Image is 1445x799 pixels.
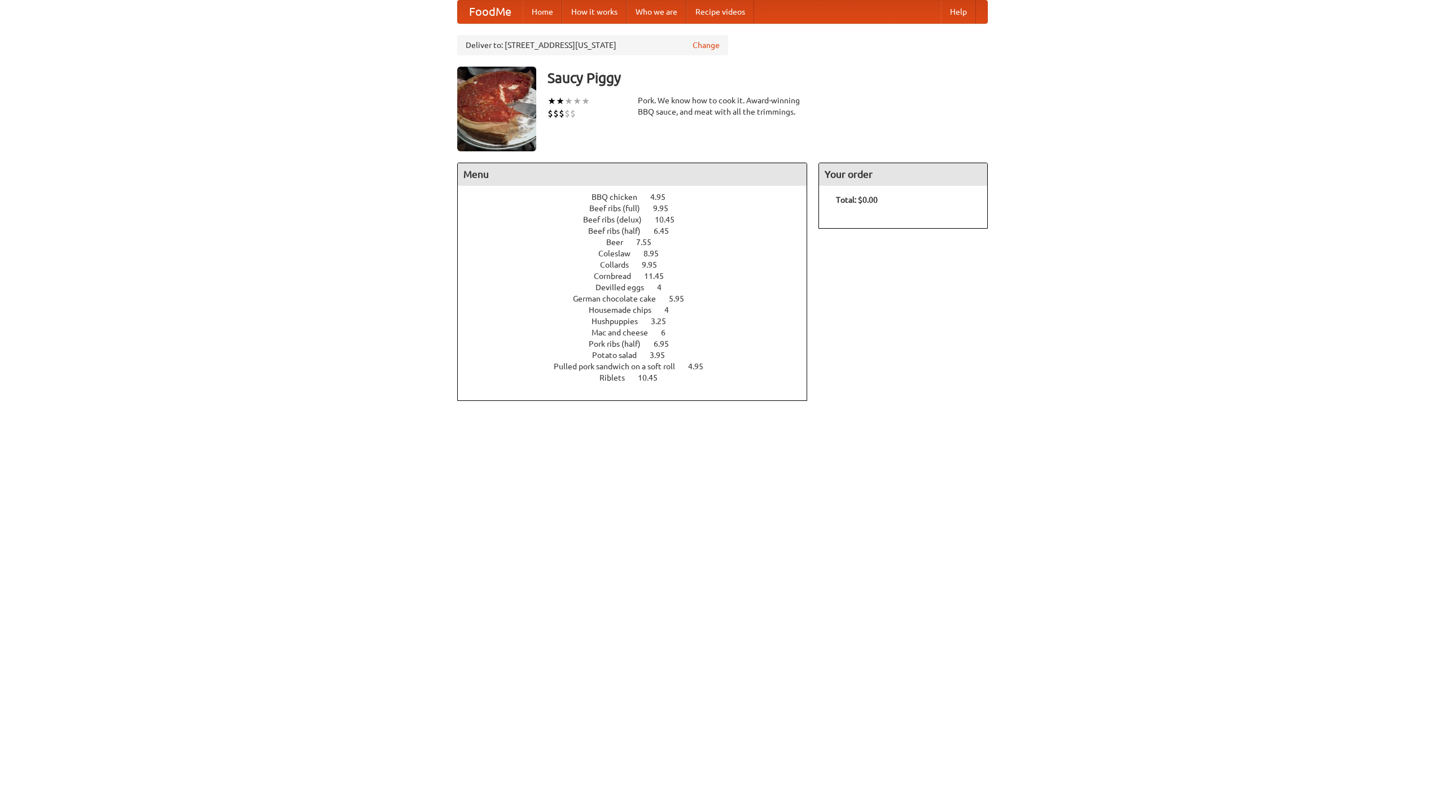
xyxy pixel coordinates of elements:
span: 4.95 [688,362,715,371]
li: ★ [556,95,564,107]
span: Beer [606,238,634,247]
a: Help [941,1,976,23]
a: Beef ribs (full) 9.95 [589,204,689,213]
span: Pork ribs (half) [589,339,652,348]
a: Pulled pork sandwich on a soft roll 4.95 [554,362,724,371]
a: Beef ribs (delux) 10.45 [583,215,695,224]
span: 6.95 [654,339,680,348]
a: Riblets 10.45 [599,373,678,382]
a: German chocolate cake 5.95 [573,294,705,303]
h3: Saucy Piggy [548,67,988,89]
span: 3.95 [650,351,676,360]
span: BBQ chicken [592,193,649,202]
span: Riblets [599,373,636,382]
li: ★ [548,95,556,107]
span: 9.95 [653,204,680,213]
li: ★ [564,95,573,107]
img: angular.jpg [457,67,536,151]
span: 6 [661,328,677,337]
a: Who we are [627,1,686,23]
span: 7.55 [636,238,663,247]
a: How it works [562,1,627,23]
span: 4 [657,283,673,292]
span: Potato salad [592,351,648,360]
span: Hushpuppies [592,317,649,326]
span: 5.95 [669,294,695,303]
span: German chocolate cake [573,294,667,303]
span: Cornbread [594,272,642,281]
a: Home [523,1,562,23]
span: Coleslaw [598,249,642,258]
li: $ [564,107,570,120]
a: Beer 7.55 [606,238,672,247]
a: Potato salad 3.95 [592,351,686,360]
div: Deliver to: [STREET_ADDRESS][US_STATE] [457,35,728,55]
li: $ [570,107,576,120]
a: Devilled eggs 4 [595,283,682,292]
h4: Menu [458,163,807,186]
h4: Your order [819,163,987,186]
span: 8.95 [643,249,670,258]
span: Devilled eggs [595,283,655,292]
span: 6.45 [654,226,680,235]
a: Beef ribs (half) 6.45 [588,226,690,235]
a: Recipe videos [686,1,754,23]
li: $ [559,107,564,120]
span: Beef ribs (full) [589,204,651,213]
div: Pork. We know how to cook it. Award-winning BBQ sauce, and meat with all the trimmings. [638,95,807,117]
li: ★ [573,95,581,107]
a: Mac and cheese 6 [592,328,686,337]
span: 3.25 [651,317,677,326]
span: Beef ribs (half) [588,226,652,235]
a: Hushpuppies 3.25 [592,317,687,326]
span: 4.95 [650,193,677,202]
span: Mac and cheese [592,328,659,337]
li: $ [553,107,559,120]
span: 4 [664,305,680,315]
a: Housemade chips 4 [589,305,690,315]
a: Coleslaw 8.95 [598,249,680,258]
a: Collards 9.95 [600,260,678,269]
span: Beef ribs (delux) [583,215,653,224]
a: BBQ chicken 4.95 [592,193,686,202]
span: 10.45 [655,215,686,224]
li: ★ [581,95,590,107]
span: Housemade chips [589,305,663,315]
a: Change [693,40,720,51]
li: $ [548,107,553,120]
span: 11.45 [644,272,675,281]
b: Total: $0.00 [836,195,878,204]
span: 10.45 [638,373,669,382]
a: Cornbread 11.45 [594,272,685,281]
a: FoodMe [458,1,523,23]
span: Pulled pork sandwich on a soft roll [554,362,686,371]
span: 9.95 [642,260,668,269]
a: Pork ribs (half) 6.95 [589,339,690,348]
span: Collards [600,260,640,269]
